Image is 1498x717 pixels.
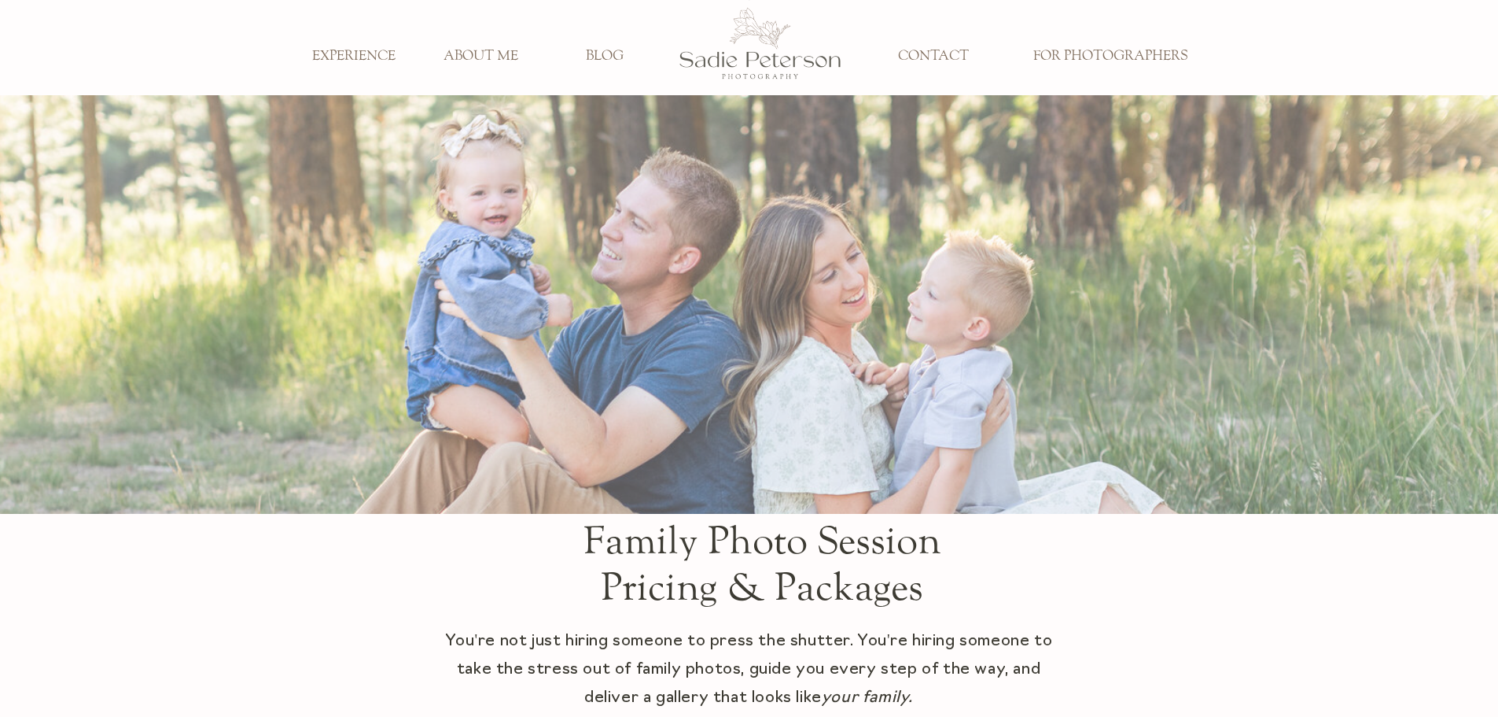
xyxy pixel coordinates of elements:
[1022,48,1199,65] a: FOR PHOTOGRAPHERS
[553,48,657,65] a: BLOG
[882,48,985,65] a: CONTACT
[429,48,533,65] a: ABOUT ME
[562,518,962,550] h1: Family Photo Session Pricing & Packages
[302,48,406,65] a: EXPERIENCE
[822,690,913,706] i: your family.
